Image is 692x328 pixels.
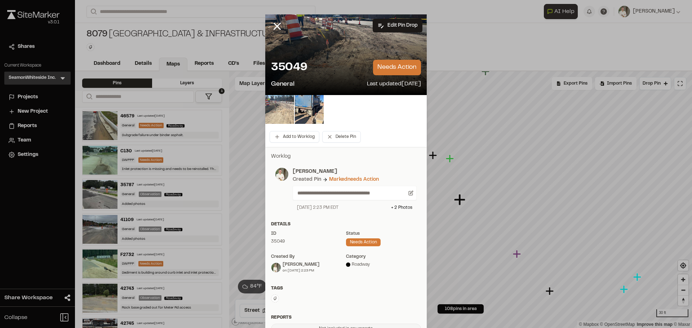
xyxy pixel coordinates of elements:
[271,60,307,75] p: 35049
[271,238,346,245] div: 35049
[271,230,346,237] div: ID
[271,80,294,89] p: General
[271,221,421,228] div: Details
[346,238,381,246] div: needs action
[271,295,279,302] button: Edit Tags
[271,285,421,292] div: Tags
[367,80,421,89] p: Last updated [DATE]
[293,168,417,176] p: [PERSON_NAME]
[329,176,379,184] div: Marked needs action
[322,131,361,143] button: Delete Pin
[275,168,288,181] img: photo
[270,131,319,143] button: Add to Worklog
[391,205,412,211] div: + 2 Photo s
[271,263,281,272] img: Jake Wastler
[293,176,321,184] div: Created Pin
[373,60,421,75] p: needs action
[271,253,346,260] div: Created by
[283,261,319,268] div: [PERSON_NAME]
[271,153,421,161] p: Worklog
[265,95,294,124] img: file
[297,205,338,211] div: [DATE] 2:23 PM EDT
[346,230,421,237] div: Status
[295,95,324,124] img: file
[346,261,421,268] div: Roadway
[283,268,319,273] div: on [DATE] 2:23 PM
[271,314,421,321] div: Reports
[346,253,421,260] div: category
